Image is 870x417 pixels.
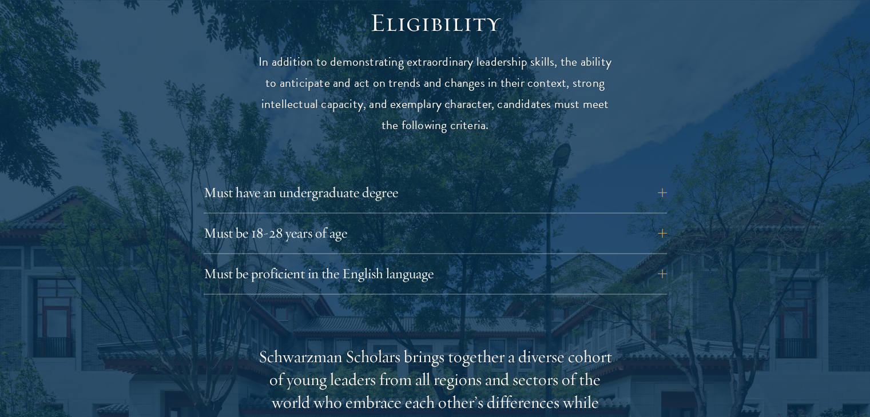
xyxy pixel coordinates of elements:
[258,51,613,136] p: In addition to demonstrating extraordinary leadership skills, the ability to anticipate and act o...
[258,7,613,39] h2: Eligibility
[204,179,667,206] button: Must have an undergraduate degree
[204,219,667,247] button: Must be 18-28 years of age
[204,260,667,287] button: Must be proficient in the English language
